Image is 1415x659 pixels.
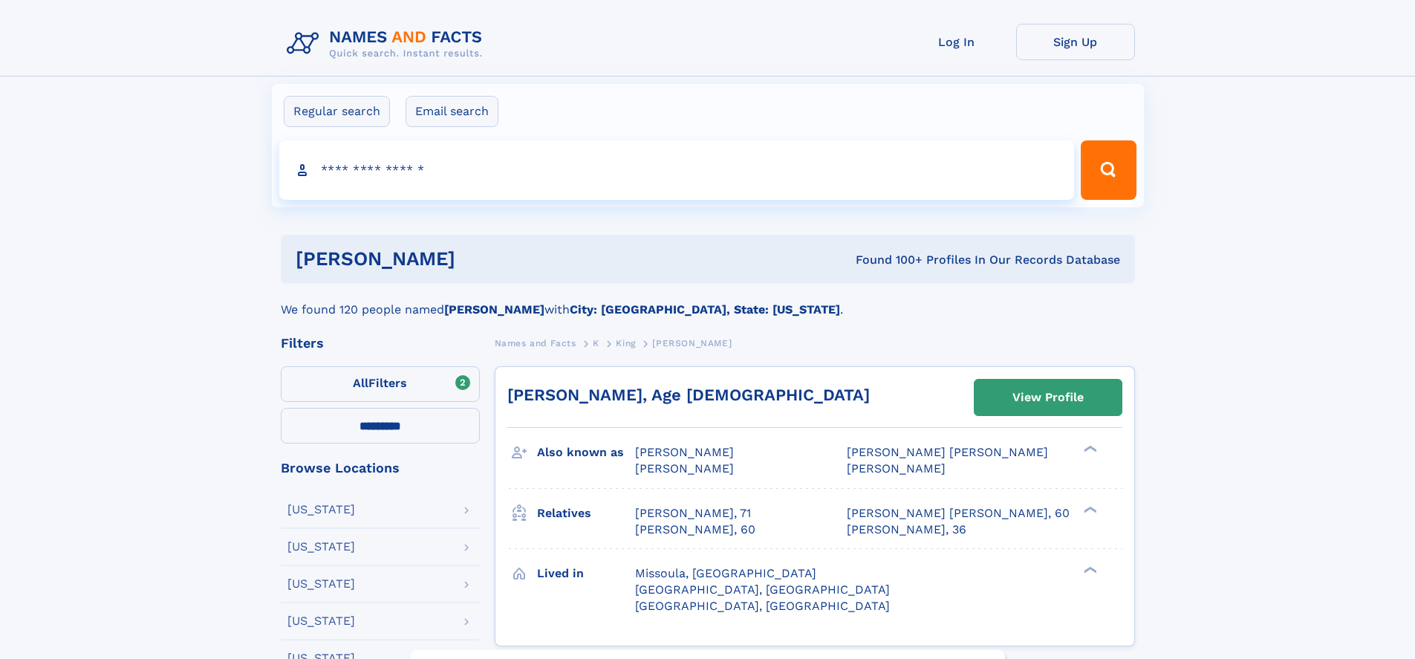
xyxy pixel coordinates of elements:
[537,440,635,465] h3: Also known as
[593,334,599,352] a: K
[1080,504,1098,514] div: ❯
[897,24,1016,60] a: Log In
[847,461,946,475] span: [PERSON_NAME]
[281,337,480,350] div: Filters
[287,541,355,553] div: [US_STATE]
[1081,140,1136,200] button: Search Button
[353,376,368,390] span: All
[287,504,355,516] div: [US_STATE]
[635,445,734,459] span: [PERSON_NAME]
[406,96,498,127] label: Email search
[593,338,599,348] span: K
[635,505,751,522] a: [PERSON_NAME], 71
[635,461,734,475] span: [PERSON_NAME]
[537,561,635,586] h3: Lived in
[287,578,355,590] div: [US_STATE]
[635,522,755,538] a: [PERSON_NAME], 60
[635,566,816,580] span: Missoula, [GEOGRAPHIC_DATA]
[652,338,732,348] span: [PERSON_NAME]
[284,96,390,127] label: Regular search
[1012,380,1084,415] div: View Profile
[616,334,635,352] a: King
[570,302,840,316] b: City: [GEOGRAPHIC_DATA], State: [US_STATE]
[1016,24,1135,60] a: Sign Up
[281,283,1135,319] div: We found 120 people named with .
[616,338,635,348] span: King
[287,615,355,627] div: [US_STATE]
[847,445,1048,459] span: [PERSON_NAME] [PERSON_NAME]
[444,302,544,316] b: [PERSON_NAME]
[655,252,1120,268] div: Found 100+ Profiles In Our Records Database
[296,250,656,268] h1: [PERSON_NAME]
[847,505,1070,522] a: [PERSON_NAME] [PERSON_NAME], 60
[281,366,480,402] label: Filters
[281,461,480,475] div: Browse Locations
[847,522,966,538] a: [PERSON_NAME], 36
[975,380,1122,415] a: View Profile
[507,386,870,404] a: [PERSON_NAME], Age [DEMOGRAPHIC_DATA]
[1080,444,1098,454] div: ❯
[537,501,635,526] h3: Relatives
[281,24,495,64] img: Logo Names and Facts
[635,599,890,613] span: [GEOGRAPHIC_DATA], [GEOGRAPHIC_DATA]
[495,334,576,352] a: Names and Facts
[635,582,890,597] span: [GEOGRAPHIC_DATA], [GEOGRAPHIC_DATA]
[279,140,1075,200] input: search input
[1080,565,1098,574] div: ❯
